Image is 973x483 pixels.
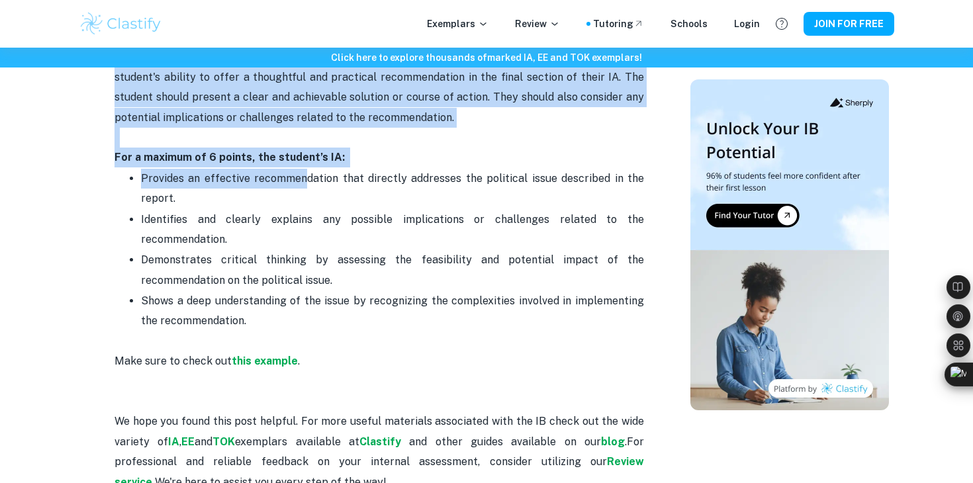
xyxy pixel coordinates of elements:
p: Demonstrates critical thinking by assessing the feasibility and potential impact of the recommend... [141,250,644,290]
a: IA [168,435,179,448]
a: Schools [671,17,708,31]
button: JOIN FOR FREE [804,12,894,36]
p: This criterion is relevant only to those pursuing Global Politics at Higher Level. This criterion... [115,47,644,128]
strong: For a maximum of 6 points, the student’s IA: [115,151,345,163]
h6: Click here to explore thousands of marked IA, EE and TOK exemplars ! [3,50,970,65]
p: Provides an effective recommendation that directly addresses the political issue described in the... [141,169,644,209]
img: Clastify logo [79,11,163,37]
p: Review [515,17,560,31]
a: this example [232,355,298,367]
a: blog [601,435,625,448]
a: Clastify [359,435,409,448]
a: EE [181,435,195,448]
img: Thumbnail [690,79,889,410]
p: Exemplars [427,17,488,31]
a: TOK [212,435,235,448]
strong: Clastify [359,435,401,448]
a: Tutoring [593,17,644,31]
p: Identifies and clearly explains any possible implications or challenges related to the recommenda... [141,210,644,250]
button: Help and Feedback [770,13,793,35]
p: Shows a deep understanding of the issue by recognizing the complexities involved in implementing ... [141,291,644,331]
p: Make sure to check out . [115,351,644,371]
a: Login [734,17,760,31]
